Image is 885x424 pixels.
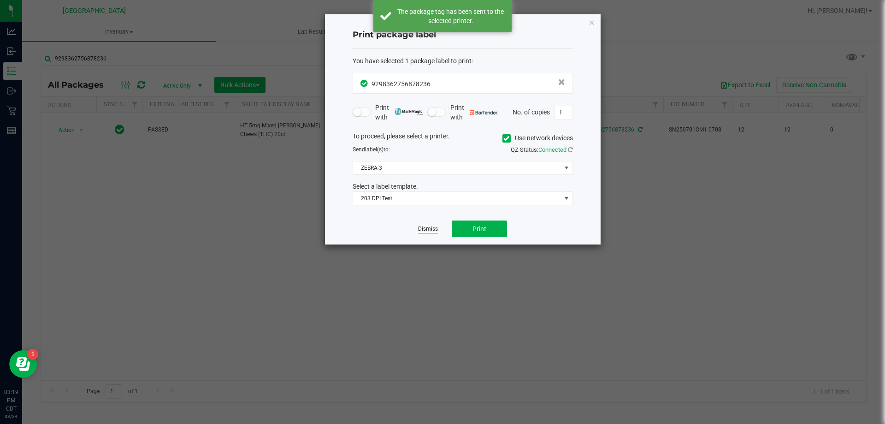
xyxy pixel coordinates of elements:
h4: Print package label [353,29,573,41]
div: : [353,56,573,66]
iframe: Resource center [9,350,37,378]
span: You have selected 1 package label to print [353,57,472,65]
span: Print with [450,103,498,122]
iframe: Resource center unread badge [27,349,38,360]
div: Select a label template. [346,182,580,191]
span: ZEBRA-3 [353,161,561,174]
span: Print with [375,103,423,122]
span: label(s) [365,146,383,153]
span: Connected [538,146,566,153]
label: Use network devices [502,133,573,143]
div: The package tag has been sent to the selected printer. [396,7,505,25]
span: 203 DPI Test [353,192,561,205]
img: bartender.png [470,110,498,115]
img: mark_magic_cybra.png [395,108,423,115]
span: Send to: [353,146,390,153]
span: QZ Status: [511,146,573,153]
span: No. of copies [513,108,550,115]
button: Print [452,221,507,237]
div: To proceed, please select a printer. [346,131,580,145]
span: 9298362756878236 [372,80,431,88]
span: In Sync [360,78,369,88]
a: Dismiss [418,225,438,233]
span: Print [472,225,486,233]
